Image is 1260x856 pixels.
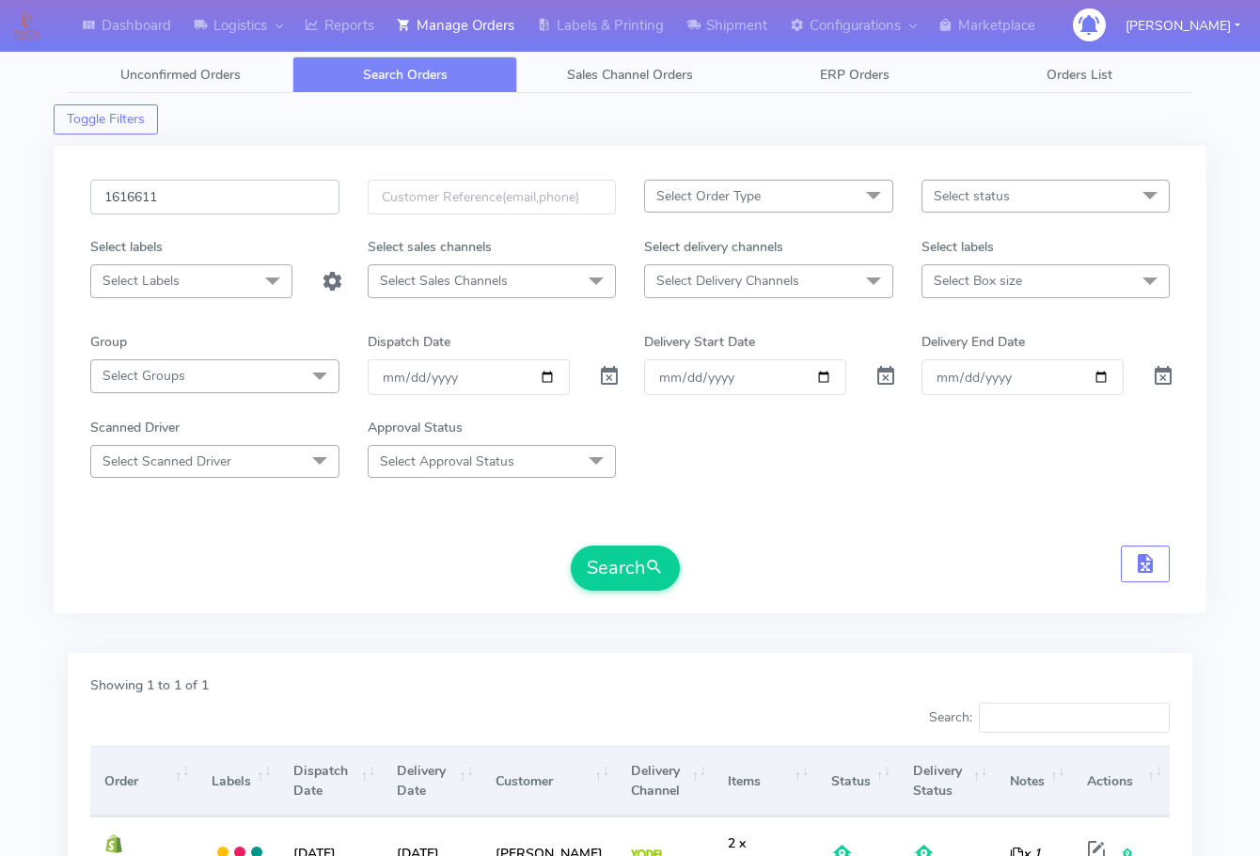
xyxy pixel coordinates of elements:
span: Select Labels [102,272,180,290]
label: Group [90,332,127,352]
span: Select Delivery Channels [656,272,799,290]
input: Order Id [90,180,339,214]
label: Delivery End Date [921,332,1025,352]
span: Orders List [1047,66,1112,84]
label: Select labels [921,237,994,257]
button: Search [571,546,680,591]
span: Select Approval Status [380,452,514,470]
th: Delivery Status: activate to sort column ascending [899,746,996,816]
span: Select Box size [934,272,1022,290]
span: Select Groups [102,367,185,385]
th: Delivery Date: activate to sort column ascending [383,746,481,816]
span: Unconfirmed Orders [120,66,241,84]
span: Select status [934,187,1010,205]
th: Actions: activate to sort column ascending [1073,746,1170,816]
th: Notes: activate to sort column ascending [996,746,1073,816]
label: Delivery Start Date [644,332,755,352]
span: Select Sales Channels [380,272,508,290]
th: Delivery Channel: activate to sort column ascending [617,746,714,816]
span: Select Scanned Driver [102,452,231,470]
label: Approval Status [368,418,463,437]
ul: Tabs [68,56,1192,93]
label: Select sales channels [368,237,492,257]
label: Search: [929,703,1170,733]
th: Labels: activate to sort column ascending [197,746,279,816]
label: Dispatch Date [368,332,450,352]
button: [PERSON_NAME] [1111,7,1254,45]
th: Dispatch Date: activate to sort column ascending [279,746,384,816]
button: Toggle Filters [54,104,158,135]
span: ERP Orders [820,66,890,84]
img: shopify.png [104,834,123,853]
span: Sales Channel Orders [567,66,693,84]
input: Customer Reference(email,phone) [368,180,617,214]
span: Search Orders [363,66,448,84]
span: Select Order Type [656,187,761,205]
label: Showing 1 to 1 of 1 [90,675,209,695]
input: Search: [979,703,1170,733]
th: Order: activate to sort column ascending [90,746,197,816]
label: Scanned Driver [90,418,180,437]
th: Customer: activate to sort column ascending [481,746,617,816]
th: Status: activate to sort column ascending [816,746,898,816]
th: Items: activate to sort column ascending [714,746,816,816]
label: Select delivery channels [644,237,783,257]
label: Select labels [90,237,163,257]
